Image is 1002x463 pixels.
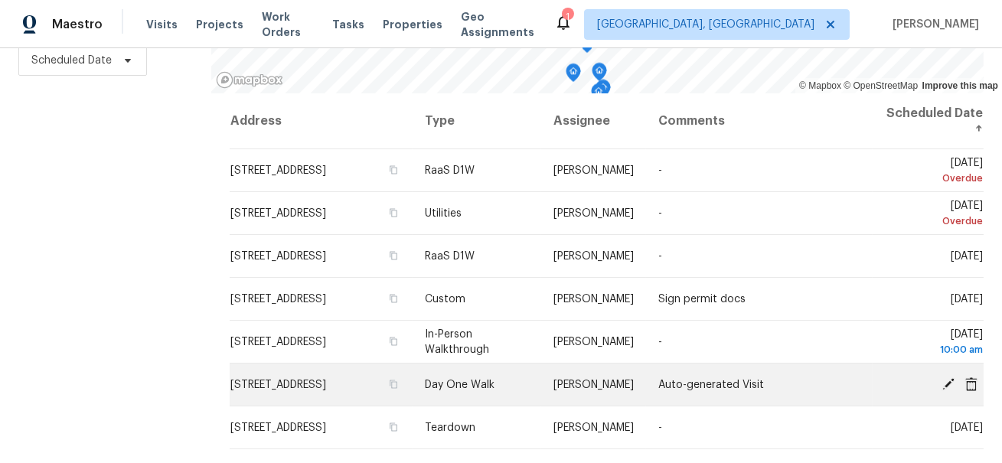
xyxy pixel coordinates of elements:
[885,158,983,186] span: [DATE]
[592,63,607,86] div: Map marker
[425,208,462,219] span: Utilities
[566,64,581,87] div: Map marker
[230,251,326,262] span: [STREET_ADDRESS]
[425,251,475,262] span: RaaS D1W
[31,53,112,68] span: Scheduled Date
[461,9,536,40] span: Geo Assignments
[553,380,634,390] span: [PERSON_NAME]
[597,17,814,32] span: [GEOGRAPHIC_DATA], [GEOGRAPHIC_DATA]
[230,422,326,433] span: [STREET_ADDRESS]
[658,294,746,305] span: Sign permit docs
[553,165,634,176] span: [PERSON_NAME]
[951,294,983,305] span: [DATE]
[425,329,489,355] span: In-Person Walkthrough
[387,420,400,434] button: Copy Address
[425,294,465,305] span: Custom
[52,17,103,32] span: Maestro
[216,71,283,89] a: Mapbox homepage
[230,165,326,176] span: [STREET_ADDRESS]
[922,80,998,91] a: Improve this map
[553,208,634,219] span: [PERSON_NAME]
[387,377,400,391] button: Copy Address
[886,17,979,32] span: [PERSON_NAME]
[230,380,326,390] span: [STREET_ADDRESS]
[387,334,400,348] button: Copy Address
[553,251,634,262] span: [PERSON_NAME]
[658,165,662,176] span: -
[951,422,983,433] span: [DATE]
[541,93,646,149] th: Assignee
[146,17,178,32] span: Visits
[425,380,494,390] span: Day One Walk
[425,422,475,433] span: Teardown
[413,93,541,149] th: Type
[387,163,400,177] button: Copy Address
[885,201,983,229] span: [DATE]
[230,294,326,305] span: [STREET_ADDRESS]
[799,80,841,91] a: Mapbox
[646,93,872,149] th: Comments
[387,292,400,305] button: Copy Address
[873,93,984,149] th: Scheduled Date ↑
[885,342,983,357] div: 10:00 am
[230,337,326,347] span: [STREET_ADDRESS]
[960,377,983,390] span: Cancel
[230,208,326,219] span: [STREET_ADDRESS]
[553,337,634,347] span: [PERSON_NAME]
[658,422,662,433] span: -
[425,165,475,176] span: RaaS D1W
[553,422,634,433] span: [PERSON_NAME]
[658,208,662,219] span: -
[885,171,983,186] div: Overdue
[658,337,662,347] span: -
[387,206,400,220] button: Copy Address
[383,17,442,32] span: Properties
[562,9,573,24] div: 1
[658,251,662,262] span: -
[937,377,960,390] span: Edit
[885,329,983,357] span: [DATE]
[844,80,918,91] a: OpenStreetMap
[553,294,634,305] span: [PERSON_NAME]
[387,249,400,262] button: Copy Address
[262,9,314,40] span: Work Orders
[951,251,983,262] span: [DATE]
[332,19,364,30] span: Tasks
[885,214,983,229] div: Overdue
[230,93,413,149] th: Address
[658,380,764,390] span: Auto-generated Visit
[196,17,243,32] span: Projects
